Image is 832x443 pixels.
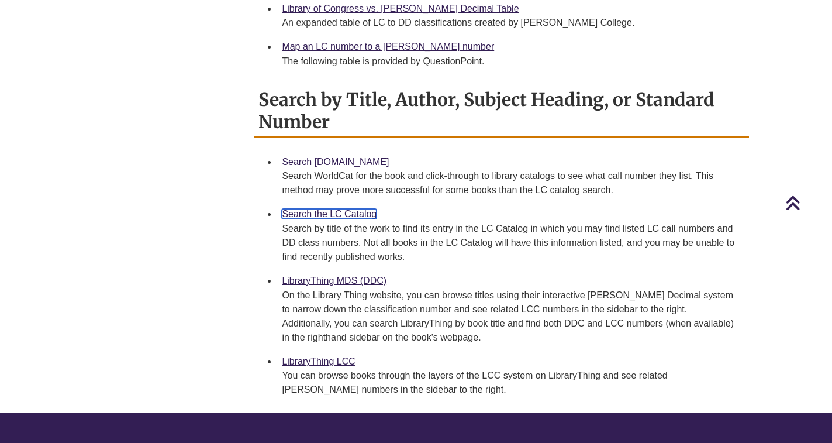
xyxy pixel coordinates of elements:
a: Search the LC Catalog [282,209,377,219]
a: LibraryThing LCC [282,356,355,366]
a: Library of Congress vs. [PERSON_NAME] Decimal Table [282,4,519,13]
div: Search by title of the work to find its entry in the LC Catalog in which you may find listed LC c... [282,222,739,264]
a: Map an LC number to a [PERSON_NAME] number [282,42,494,51]
div: The following table is provided by QuestionPoint. [282,54,739,68]
a: LibraryThing MDS (DDC) [282,276,386,286]
div: You can browse books through the layers of the LCC system on LibraryThing and see related [PERSON... [282,369,739,397]
a: Back to Top [785,195,829,211]
h2: Search by Title, Author, Subject Heading, or Standard Number [254,85,748,138]
a: Search [DOMAIN_NAME] [282,157,389,167]
div: On the Library Thing website, you can browse titles using their interactive [PERSON_NAME] Decimal... [282,289,739,345]
div: Search WorldCat for the book and click-through to library catalogs to see what call number they l... [282,169,739,197]
div: An expanded table of LC to DD classifications created by [PERSON_NAME] College. [282,16,739,30]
